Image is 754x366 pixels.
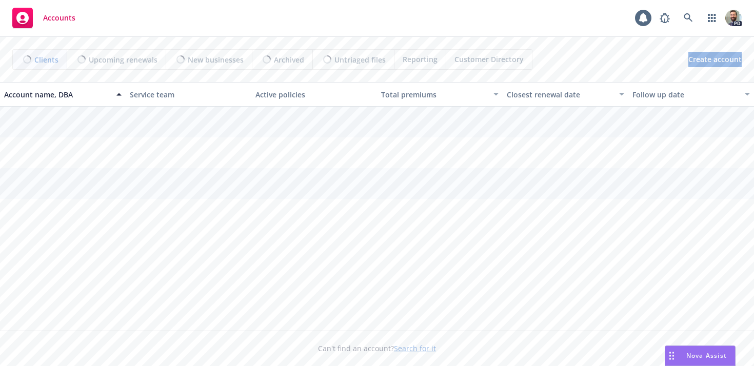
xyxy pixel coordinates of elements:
a: Switch app [702,8,722,28]
div: Account name, DBA [4,89,110,100]
button: Follow up date [628,82,754,107]
span: Archived [274,54,304,65]
div: Active policies [255,89,373,100]
span: Upcoming renewals [89,54,157,65]
span: Reporting [403,54,438,65]
span: Customer Directory [454,54,524,65]
button: Total premiums [377,82,503,107]
a: Report a Bug [654,8,675,28]
span: Accounts [43,14,75,22]
img: photo [725,10,742,26]
span: Untriaged files [334,54,386,65]
button: Closest renewal date [503,82,628,107]
span: Nova Assist [686,351,727,360]
a: Accounts [8,4,80,32]
button: Nova Assist [665,345,736,366]
button: Active policies [251,82,377,107]
span: New businesses [188,54,244,65]
div: Follow up date [632,89,739,100]
div: Drag to move [665,346,678,365]
a: Search [678,8,699,28]
button: Service team [126,82,251,107]
a: Search for it [394,343,436,353]
span: Clients [34,54,58,65]
div: Total premiums [381,89,487,100]
div: Closest renewal date [507,89,613,100]
div: Service team [130,89,247,100]
span: Create account [688,50,742,69]
span: Can't find an account? [318,343,436,354]
a: Create account [688,52,742,67]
